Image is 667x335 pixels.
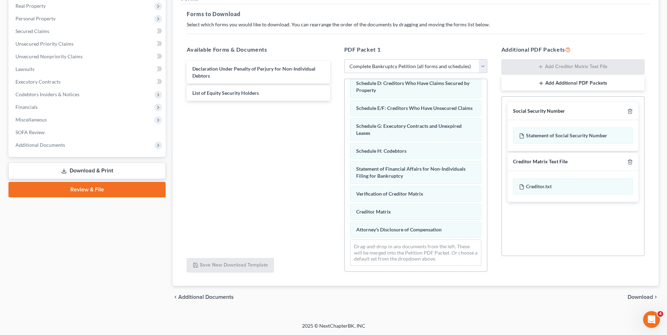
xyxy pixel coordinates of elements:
[501,76,644,91] button: Add Additional PDF Packets
[15,3,46,9] span: Real Property
[15,129,45,135] span: SOFA Review
[344,45,487,54] h5: PDF Packet 1
[173,294,178,300] i: chevron_left
[15,117,47,123] span: Miscellaneous
[356,166,466,179] span: Statement of Financial Affairs for Non-Individuals Filing for Bankruptcy
[356,80,469,93] span: Schedule D: Creditors Who Have Claims Secured by Property
[192,90,259,96] span: List of Equity Security Holders
[15,28,49,34] span: Secured Claims
[187,45,330,54] h5: Available Forms & Documents
[356,148,406,154] span: Schedule H: Codebtors
[658,311,663,317] span: 4
[133,322,534,335] div: 2025 © NextChapterBK, INC
[628,294,653,300] span: Download
[350,239,481,266] div: Drag-and-drop in any documents from the left. These will be merged into the Petition PDF Packet. ...
[173,294,234,300] a: chevron_left Additional Documents
[501,59,644,75] button: Add Creditor Matrix Text File
[356,226,442,232] span: Attorney's Disclosure of Compensation
[513,158,567,165] div: Creditor Matrix Text File
[15,41,73,47] span: Unsecured Priority Claims
[15,66,34,72] span: Lawsuits
[15,142,65,148] span: Additional Documents
[15,104,38,110] span: Financials
[15,53,83,59] span: Unsecured Nonpriority Claims
[643,311,660,328] iframe: Intercom live chat
[8,182,166,197] a: Review & File
[628,294,659,300] button: Download chevron_right
[187,258,274,273] button: Save New Download Template
[10,126,166,139] a: SOFA Review
[10,50,166,63] a: Unsecured Nonpriority Claims
[10,38,166,50] a: Unsecured Priority Claims
[8,163,166,179] a: Download & Print
[356,209,391,215] span: Creditor Matrix
[10,63,166,75] a: Lawsuits
[356,191,423,197] span: Verification of Creditor Matrix
[513,127,633,144] div: Statement of Social Security Number
[653,294,659,300] i: chevron_right
[15,79,60,85] span: Executory Contracts
[178,294,234,300] span: Additional Documents
[501,45,644,54] h5: Additional PDF Packets
[10,75,166,88] a: Executory Contracts
[356,105,473,111] span: Schedule E/F: Creditors Who Have Unsecured Claims
[15,91,79,97] span: Codebtors Insiders & Notices
[192,66,315,79] span: Declaration Under Penalty of Perjury for Non-Individual Debtors
[15,15,56,21] span: Personal Property
[187,21,644,28] p: Select which forms you would like to download. You can rearrange the order of the documents by dr...
[513,178,633,195] div: Creditor.txt
[10,25,166,38] a: Secured Claims
[513,108,565,114] div: Social Security Number
[356,123,462,136] span: Schedule G: Executory Contracts and Unexpired Leases
[187,10,644,18] h5: Forms to Download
